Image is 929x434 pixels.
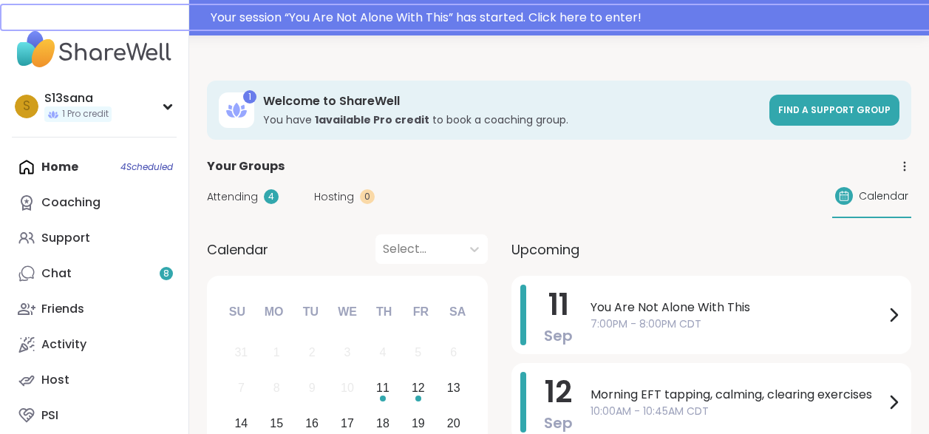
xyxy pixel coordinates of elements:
div: Th [368,296,401,328]
div: 20 [447,413,460,433]
div: Not available Tuesday, September 2nd, 2025 [296,337,328,369]
div: Not available Sunday, September 7th, 2025 [225,373,257,404]
div: S13sana [44,90,112,106]
div: 4 [379,342,386,362]
h3: You have to book a coaching group. [263,112,760,127]
div: Tu [294,296,327,328]
div: Not available Friday, September 5th, 2025 [402,337,434,369]
span: Upcoming [511,240,579,260]
div: 0 [360,189,375,204]
span: Your Groups [207,157,285,175]
div: Sa [441,296,474,328]
div: 16 [305,413,319,433]
span: Attending [207,189,258,205]
span: Find a support group [778,104,891,116]
a: Friends [12,291,177,327]
div: 19 [412,413,425,433]
a: Host [12,362,177,398]
img: ShareWell Nav Logo [12,24,177,75]
div: We [331,296,364,328]
span: Morning EFT tapping, calming, clearing exercises [591,386,885,404]
div: 13 [447,378,460,398]
div: 12 [412,378,425,398]
span: Hosting [314,189,354,205]
a: Chat8 [12,256,177,291]
div: 2 [309,342,316,362]
div: 10 [341,378,354,398]
div: Not available Monday, September 8th, 2025 [261,373,293,404]
div: Coaching [41,194,101,211]
div: PSI [41,407,58,424]
div: 1 [243,90,256,104]
div: Host [41,372,69,388]
span: 7:00PM - 8:00PM CDT [591,316,885,332]
span: Sep [544,325,573,346]
div: Not available Thursday, September 4th, 2025 [367,337,399,369]
div: Friends [41,301,84,317]
div: Not available Saturday, September 6th, 2025 [438,337,469,369]
a: Support [12,220,177,256]
div: 15 [270,413,283,433]
div: Mo [257,296,290,328]
div: Not available Wednesday, September 10th, 2025 [332,373,364,404]
b: 1 available Pro credit [315,112,429,127]
span: S [23,97,30,116]
div: Not available Sunday, August 31st, 2025 [225,337,257,369]
a: Coaching [12,185,177,220]
div: Choose Thursday, September 11th, 2025 [367,373,399,404]
div: 14 [234,413,248,433]
div: 4 [264,189,279,204]
span: You Are Not Alone With This [591,299,885,316]
span: 8 [163,268,169,280]
div: Not available Tuesday, September 9th, 2025 [296,373,328,404]
div: 31 [234,342,248,362]
div: Chat [41,265,72,282]
span: 10:00AM - 10:45AM CDT [591,404,885,419]
span: Calendar [207,240,268,260]
div: 9 [309,378,316,398]
div: 7 [238,378,245,398]
div: Not available Monday, September 1st, 2025 [261,337,293,369]
span: 12 [545,371,572,413]
a: Find a support group [769,95,899,126]
div: 18 [376,413,389,433]
div: Fr [404,296,437,328]
div: 17 [341,413,354,433]
span: 11 [548,284,569,325]
div: Su [221,296,253,328]
div: Choose Friday, September 12th, 2025 [402,373,434,404]
div: 3 [344,342,351,362]
div: Activity [41,336,86,353]
div: 11 [376,378,389,398]
a: Activity [12,327,177,362]
span: Calendar [859,189,908,204]
div: 5 [415,342,421,362]
div: Support [41,230,90,246]
div: 6 [450,342,457,362]
iframe: Spotlight [162,196,174,208]
span: 1 Pro credit [62,108,109,121]
div: 1 [273,342,280,362]
h3: Welcome to ShareWell [263,93,760,109]
span: Sep [544,413,573,433]
div: Choose Saturday, September 13th, 2025 [438,373,469,404]
div: Not available Wednesday, September 3rd, 2025 [332,337,364,369]
a: PSI [12,398,177,433]
div: 8 [273,378,280,398]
